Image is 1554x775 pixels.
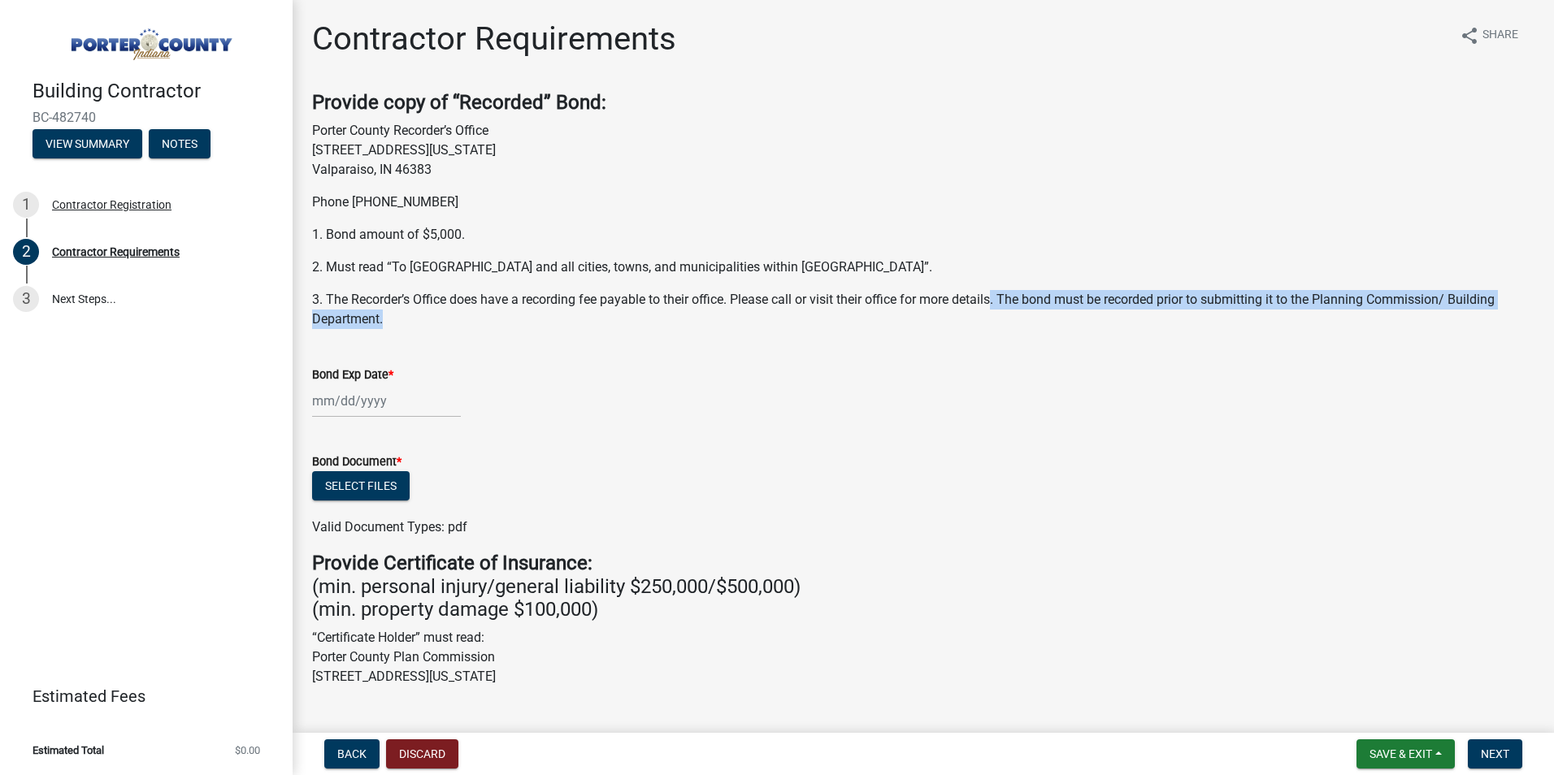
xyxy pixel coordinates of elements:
[13,192,39,218] div: 1
[1447,19,1531,51] button: shareShare
[33,17,267,63] img: Porter County, Indiana
[337,747,367,760] span: Back
[1482,26,1518,45] span: Share
[13,286,39,312] div: 3
[1356,739,1455,769] button: Save & Exit
[312,457,402,468] label: Bond Document
[312,19,676,58] h1: Contractor Requirements
[149,129,211,158] button: Notes
[312,384,461,418] input: mm/dd/yyyy
[149,138,211,151] wm-modal-confirm: Notes
[13,680,267,712] a: Estimated Fees
[312,225,1534,245] p: 1. Bond amount of $5,000.
[52,199,171,210] div: Contractor Registration
[1468,739,1522,769] button: Next
[312,471,410,500] button: Select files
[312,193,1534,212] p: Phone [PHONE_NUMBER]
[386,739,458,769] button: Discard
[33,110,260,125] span: BC-482740
[312,121,1534,180] p: Porter County Recorder’s Office [STREET_ADDRESS][US_STATE] Valparaiso, IN 46383
[33,745,104,756] span: Estimated Total
[1370,747,1432,760] span: Save & Exit
[312,370,393,381] label: Bond Exp Date
[312,552,593,574] strong: Provide Certificate of Insurance:
[13,239,39,265] div: 2
[312,519,467,535] span: Valid Document Types: pdf
[324,739,380,769] button: Back
[1460,26,1479,45] i: share
[52,246,180,258] div: Contractor Requirements
[312,258,1534,277] p: 2. Must read “To [GEOGRAPHIC_DATA] and all cities, towns, and municipalities within [GEOGRAPHIC_D...
[33,80,280,103] h4: Building Contractor
[312,91,606,114] strong: Provide copy of “Recorded” Bond:
[33,129,142,158] button: View Summary
[312,290,1534,329] p: 3. The Recorder’s Office does have a recording fee payable to their office. Please call or visit ...
[33,138,142,151] wm-modal-confirm: Summary
[312,628,1534,686] p: “Certificate Holder” must read: Porter County Plan Commission [STREET_ADDRESS][US_STATE]
[235,745,260,756] span: $0.00
[1481,747,1509,760] span: Next
[312,552,1534,621] h4: (min. personal injury/general liability $250,000/$500,000) (min. property damage $100,000)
